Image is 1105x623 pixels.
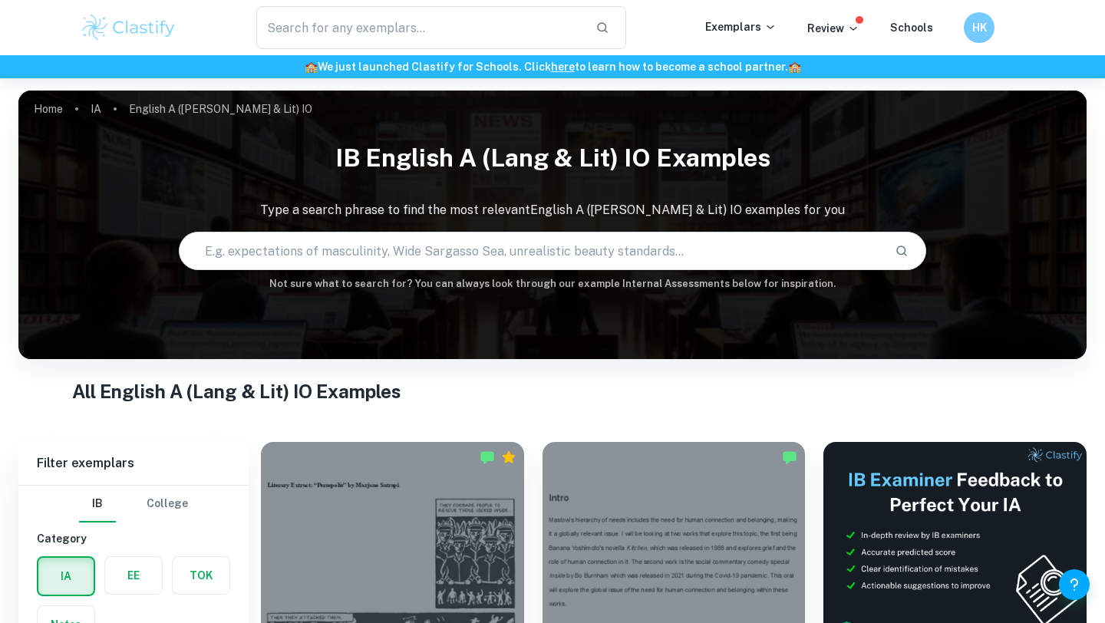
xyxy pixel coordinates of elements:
[705,18,777,35] p: Exemplars
[807,20,859,37] p: Review
[256,6,583,49] input: Search for any exemplars...
[180,229,882,272] input: E.g. expectations of masculinity, Wide Sargasso Sea, unrealistic beauty standards...
[18,201,1087,219] p: Type a search phrase to find the most relevant English A ([PERSON_NAME] & Lit) IO examples for you
[91,98,101,120] a: IA
[79,486,116,522] button: IB
[890,21,933,34] a: Schools
[305,61,318,73] span: 🏫
[79,486,188,522] div: Filter type choice
[3,58,1102,75] h6: We just launched Clastify for Schools. Click to learn how to become a school partner.
[971,19,988,36] h6: HK
[72,377,1034,405] h1: All English A (Lang & Lit) IO Examples
[147,486,188,522] button: College
[173,557,229,594] button: TOK
[37,530,230,547] h6: Category
[18,133,1087,183] h1: IB English A (Lang & Lit) IO examples
[18,276,1087,292] h6: Not sure what to search for? You can always look through our example Internal Assessments below f...
[480,450,495,465] img: Marked
[551,61,575,73] a: here
[129,101,312,117] p: English A ([PERSON_NAME] & Lit) IO
[34,98,63,120] a: Home
[105,557,162,594] button: EE
[889,238,915,264] button: Search
[788,61,801,73] span: 🏫
[18,442,249,485] h6: Filter exemplars
[1059,569,1090,600] button: Help and Feedback
[80,12,177,43] img: Clastify logo
[501,450,516,465] div: Premium
[38,558,94,595] button: IA
[782,450,797,465] img: Marked
[964,12,995,43] button: HK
